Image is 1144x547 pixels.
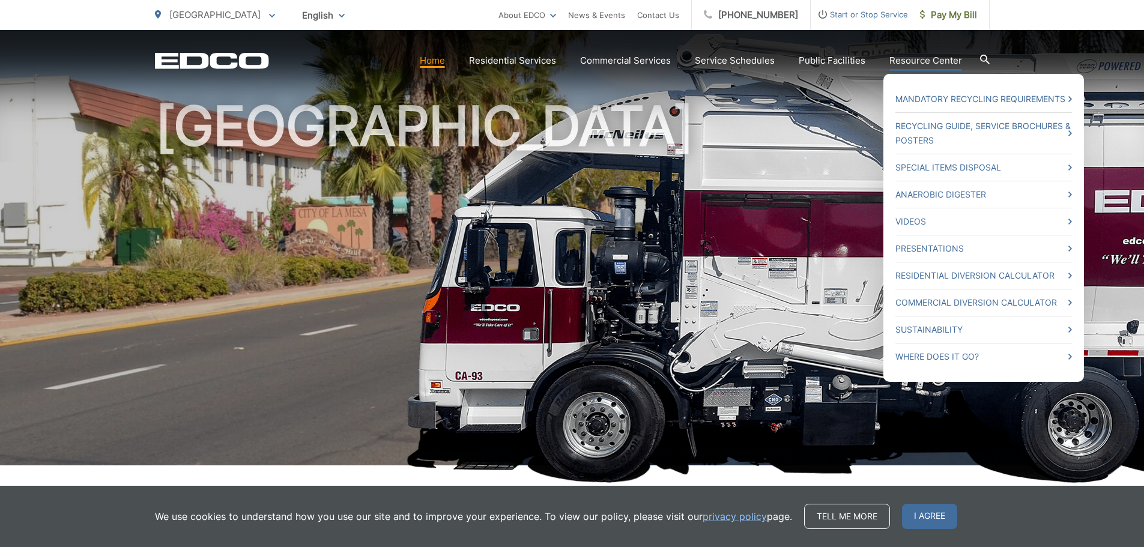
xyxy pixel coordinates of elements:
[895,187,1072,202] a: Anaerobic Digester
[293,5,354,26] span: English
[895,241,1072,256] a: Presentations
[155,96,990,476] h1: [GEOGRAPHIC_DATA]
[895,92,1072,106] a: Mandatory Recycling Requirements
[895,268,1072,283] a: Residential Diversion Calculator
[804,504,890,529] a: Tell me more
[169,9,261,20] span: [GEOGRAPHIC_DATA]
[895,295,1072,310] a: Commercial Diversion Calculator
[703,509,767,524] a: privacy policy
[895,160,1072,175] a: Special Items Disposal
[420,53,445,68] a: Home
[920,8,977,22] span: Pay My Bill
[895,214,1072,229] a: Videos
[895,119,1072,148] a: Recycling Guide, Service Brochures & Posters
[889,53,962,68] a: Resource Center
[155,52,269,69] a: EDCD logo. Return to the homepage.
[695,53,775,68] a: Service Schedules
[155,509,792,524] p: We use cookies to understand how you use our site and to improve your experience. To view our pol...
[637,8,679,22] a: Contact Us
[568,8,625,22] a: News & Events
[895,349,1072,364] a: Where Does it Go?
[469,53,556,68] a: Residential Services
[498,8,556,22] a: About EDCO
[799,53,865,68] a: Public Facilities
[895,322,1072,337] a: Sustainability
[902,504,957,529] span: I agree
[580,53,671,68] a: Commercial Services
